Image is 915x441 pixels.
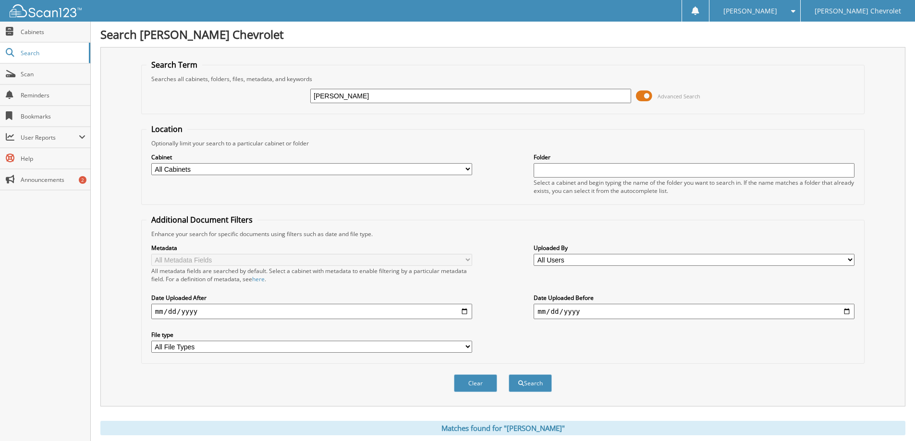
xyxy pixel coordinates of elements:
span: Scan [21,70,85,78]
button: Clear [454,374,497,392]
span: Cabinets [21,28,85,36]
label: File type [151,331,472,339]
legend: Search Term [146,60,202,70]
input: end [534,304,854,319]
legend: Additional Document Filters [146,215,257,225]
span: Help [21,155,85,163]
label: Date Uploaded Before [534,294,854,302]
div: Matches found for "[PERSON_NAME]" [100,421,905,435]
div: Searches all cabinets, folders, files, metadata, and keywords [146,75,859,83]
label: Uploaded By [534,244,854,252]
div: Enhance your search for specific documents using filters such as date and file type. [146,230,859,238]
h1: Search [PERSON_NAME] Chevrolet [100,26,905,42]
div: Select a cabinet and begin typing the name of the folder you want to search in. If the name match... [534,179,854,195]
legend: Location [146,124,187,134]
span: [PERSON_NAME] Chevrolet [815,8,901,14]
label: Date Uploaded After [151,294,472,302]
span: Bookmarks [21,112,85,120]
div: All metadata fields are searched by default. Select a cabinet with metadata to enable filtering b... [151,267,472,283]
span: Advanced Search [658,93,700,100]
button: Search [509,374,552,392]
input: start [151,304,472,319]
label: Cabinet [151,153,472,161]
span: Announcements [21,176,85,184]
span: Search [21,49,84,57]
span: User Reports [21,133,79,142]
div: 2 [79,176,86,184]
div: Optionally limit your search to a particular cabinet or folder [146,139,859,147]
span: [PERSON_NAME] [723,8,777,14]
img: scan123-logo-white.svg [10,4,82,17]
label: Metadata [151,244,472,252]
a: here [252,275,265,283]
span: Reminders [21,91,85,99]
label: Folder [534,153,854,161]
